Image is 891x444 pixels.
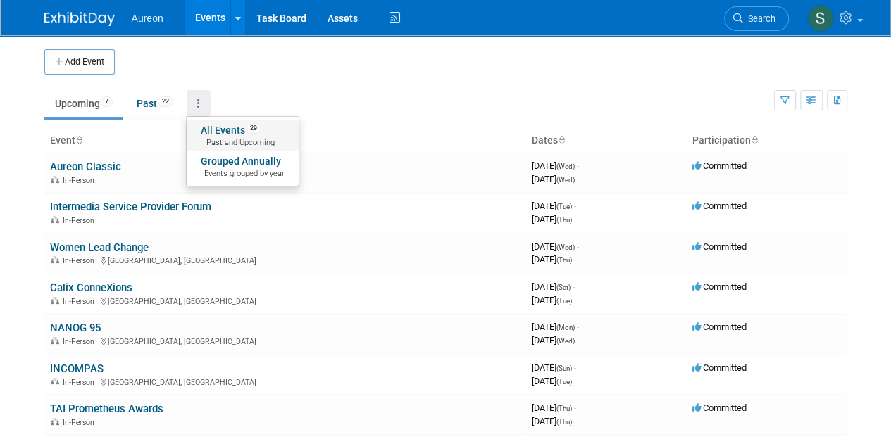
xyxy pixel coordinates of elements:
[532,376,572,386] span: [DATE]
[50,160,121,173] a: Aureon Classic
[51,337,59,344] img: In-Person Event
[44,49,115,75] button: Add Event
[63,337,99,346] span: In-Person
[743,13,775,24] span: Search
[532,322,579,332] span: [DATE]
[556,324,575,331] span: (Mon)
[692,201,747,211] span: Committed
[573,281,575,292] span: -
[556,176,575,184] span: (Wed)
[126,90,184,117] a: Past22
[556,243,575,251] span: (Wed)
[132,13,163,24] span: Aureon
[532,402,576,413] span: [DATE]
[50,281,132,294] a: Calix ConneXions
[63,176,99,185] span: In-Person
[51,418,59,425] img: In-Person Event
[50,241,149,254] a: Women Lead Change
[532,160,579,171] span: [DATE]
[63,297,99,306] span: In-Person
[692,160,747,171] span: Committed
[51,176,59,183] img: In-Person Event
[532,214,572,224] span: [DATE]
[556,256,572,264] span: (Thu)
[63,418,99,427] span: In-Person
[687,129,847,153] th: Participation
[556,337,575,345] span: (Wed)
[50,201,211,213] a: Intermedia Service Provider Forum
[556,284,571,291] span: (Sat)
[532,295,572,305] span: [DATE]
[577,160,579,171] span: -
[201,168,285,179] span: Events grouped by year
[556,418,572,426] span: (Thu)
[532,254,572,265] span: [DATE]
[101,96,113,107] span: 7
[50,402,163,415] a: TAI Prometheus Awards
[577,322,579,332] span: -
[692,281,747,292] span: Committed
[751,134,758,146] a: Sort by Participation Type
[532,416,572,426] span: [DATE]
[63,378,99,387] span: In-Person
[692,241,747,252] span: Committed
[574,402,576,413] span: -
[577,241,579,252] span: -
[532,201,576,211] span: [DATE]
[50,322,101,334] a: NANOG 95
[75,134,82,146] a: Sort by Event Name
[556,405,572,412] span: (Thu)
[692,402,747,413] span: Committed
[532,335,575,345] span: [DATE]
[556,364,572,372] span: (Sun)
[50,295,521,306] div: [GEOGRAPHIC_DATA], [GEOGRAPHIC_DATA]
[724,6,789,31] a: Search
[50,376,521,387] div: [GEOGRAPHIC_DATA], [GEOGRAPHIC_DATA]
[556,378,572,386] span: (Tue)
[692,362,747,373] span: Committed
[50,362,104,375] a: INCOMPAS
[51,256,59,263] img: In-Person Event
[187,120,299,151] a: All Events29 Past and Upcoming
[246,123,261,134] span: 29
[526,129,687,153] th: Dates
[556,203,572,210] span: (Tue)
[50,254,521,265] div: [GEOGRAPHIC_DATA], [GEOGRAPHIC_DATA]
[44,90,123,117] a: Upcoming7
[44,129,526,153] th: Event
[158,96,173,107] span: 22
[532,362,576,373] span: [DATE]
[556,216,572,224] span: (Thu)
[532,241,579,252] span: [DATE]
[201,137,285,148] span: Past and Upcoming
[532,174,575,184] span: [DATE]
[51,216,59,223] img: In-Person Event
[574,201,576,211] span: -
[556,297,572,305] span: (Tue)
[63,216,99,225] span: In-Person
[51,297,59,304] img: In-Person Event
[187,151,299,182] a: Grouped AnnuallyEvents grouped by year
[558,134,565,146] a: Sort by Start Date
[44,12,115,26] img: ExhibitDay
[51,378,59,385] img: In-Person Event
[807,5,834,32] img: Sophia Millang
[574,362,576,373] span: -
[692,322,747,332] span: Committed
[556,163,575,170] span: (Wed)
[63,256,99,265] span: In-Person
[50,335,521,346] div: [GEOGRAPHIC_DATA], [GEOGRAPHIC_DATA]
[532,281,575,292] span: [DATE]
